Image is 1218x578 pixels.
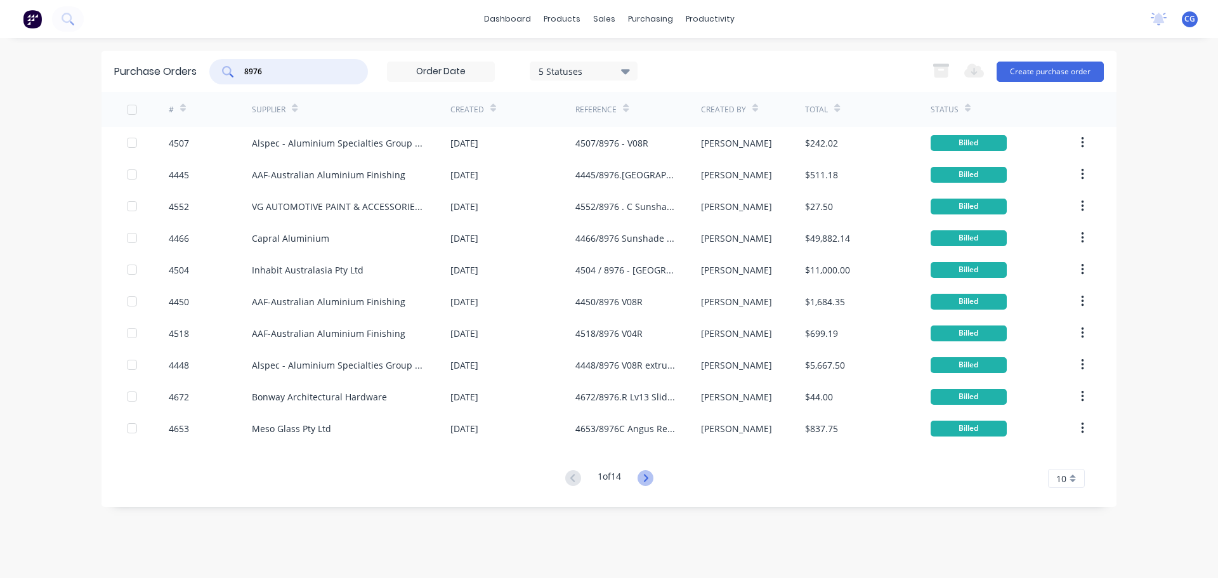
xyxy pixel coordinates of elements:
div: 4672/8976.R Lv13 Sliding door lock [575,390,675,404]
div: 1 of 14 [598,470,621,488]
div: Status [931,104,959,115]
div: $699.19 [805,327,838,340]
div: 4445 [169,168,189,181]
div: 4552/8976 . C Sunshades [575,200,675,213]
span: CG [1184,13,1195,25]
div: Billed [931,167,1007,183]
div: $242.02 [805,136,838,150]
div: [PERSON_NAME] [701,168,772,181]
div: Billed [931,135,1007,151]
div: [DATE] [450,263,478,277]
div: [DATE] [450,390,478,404]
div: purchasing [622,10,679,29]
div: Billed [931,262,1007,278]
div: $1,684.35 [805,295,845,308]
div: Inhabit Australasia Pty Ltd [252,263,363,277]
input: Order Date [388,62,494,81]
div: sales [587,10,622,29]
div: 4448 [169,358,189,372]
div: AAF-Australian Aluminium Finishing [252,168,405,181]
div: [PERSON_NAME] [701,390,772,404]
div: Bonway Architectural Hardware [252,390,387,404]
div: [DATE] [450,168,478,181]
div: [PERSON_NAME] [701,358,772,372]
div: Created By [701,104,746,115]
div: 4507/8976 - V08R [575,136,648,150]
div: Total [805,104,828,115]
div: Meso Glass Pty Ltd [252,422,331,435]
div: [DATE] [450,422,478,435]
div: Capral Aluminium [252,232,329,245]
div: 4552 [169,200,189,213]
div: 4450/8976 V08R [575,295,643,308]
div: Billed [931,325,1007,341]
div: 4466/8976 Sunshade extrusions P/coat [575,232,675,245]
div: AAF-Australian Aluminium Finishing [252,327,405,340]
div: Billed [931,230,1007,246]
div: [PERSON_NAME] [701,263,772,277]
div: AAF-Australian Aluminium Finishing [252,295,405,308]
div: [PERSON_NAME] [701,422,772,435]
div: Purchase Orders [114,64,197,79]
div: 4653 [169,422,189,435]
div: [DATE] [450,136,478,150]
div: 4445/8976.[GEOGRAPHIC_DATA] [575,168,675,181]
div: 4672 [169,390,189,404]
div: Billed [931,199,1007,214]
div: Created [450,104,484,115]
div: $44.00 [805,390,833,404]
div: productivity [679,10,741,29]
div: [PERSON_NAME] [701,327,772,340]
div: VG AUTOMOTIVE PAINT & ACCESSORIES SUPPLIES [252,200,425,213]
div: [DATE] [450,232,478,245]
div: [DATE] [450,327,478,340]
div: 4518 [169,327,189,340]
a: dashboard [478,10,537,29]
div: $837.75 [805,422,838,435]
div: $11,000.00 [805,263,850,277]
div: 5 Statuses [539,64,629,77]
div: Supplier [252,104,285,115]
div: [PERSON_NAME] [701,136,772,150]
div: # [169,104,174,115]
div: Billed [931,294,1007,310]
div: Billed [931,421,1007,437]
div: 4507 [169,136,189,150]
div: Reference [575,104,617,115]
div: 4448/8976 V08R extrusions [575,358,675,372]
div: $5,667.50 [805,358,845,372]
div: [PERSON_NAME] [701,200,772,213]
div: [DATE] [450,200,478,213]
div: 4653/8976C Angus Requested 8976R.VO20.1 [575,422,675,435]
span: 10 [1056,472,1066,485]
button: Create purchase order [997,62,1104,82]
div: [DATE] [450,295,478,308]
div: $27.50 [805,200,833,213]
img: Factory [23,10,42,29]
input: Search purchase orders... [243,65,348,78]
div: 4504 / 8976 - [GEOGRAPHIC_DATA] [575,263,675,277]
div: $511.18 [805,168,838,181]
div: Alspec - Aluminium Specialties Group Pty Ltd [252,136,425,150]
div: 4504 [169,263,189,277]
div: [PERSON_NAME] [701,295,772,308]
div: 4450 [169,295,189,308]
div: 4518/8976 V04R [575,327,643,340]
div: [DATE] [450,358,478,372]
div: $49,882.14 [805,232,850,245]
div: 4466 [169,232,189,245]
div: Alspec - Aluminium Specialties Group Pty Ltd [252,358,425,372]
div: [PERSON_NAME] [701,232,772,245]
div: products [537,10,587,29]
div: Billed [931,389,1007,405]
div: Billed [931,357,1007,373]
